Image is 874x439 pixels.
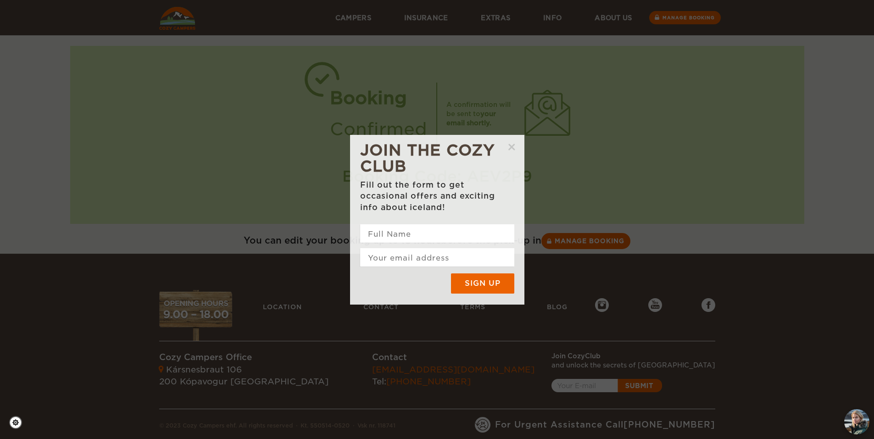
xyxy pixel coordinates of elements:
a: Cookie settings [9,416,28,429]
button: chat-button [844,409,869,434]
input: Your email address [360,248,514,267]
img: Freyja at Cozy Campers [844,409,869,434]
div: Fill out the form to get occasional offers and exciting info about iceland! [360,179,514,213]
input: Sign up [451,273,514,294]
div: JOIN THE COZY CLUB [360,142,514,174]
input: Full Name [360,224,514,243]
span: close [501,135,524,158]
